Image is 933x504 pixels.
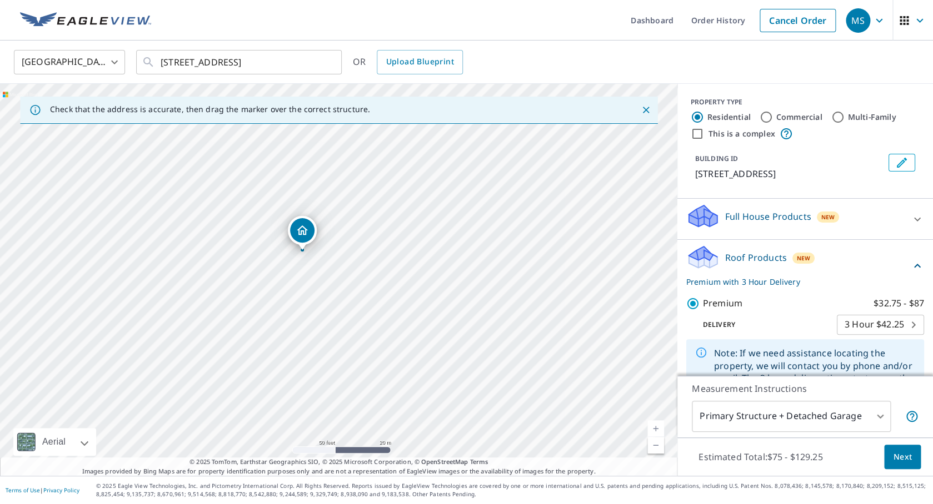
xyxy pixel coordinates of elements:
[421,457,468,466] a: OpenStreetMap
[14,47,125,78] div: [GEOGRAPHIC_DATA]
[647,420,664,437] a: Current Level 19, Zoom In
[725,251,787,264] p: Roof Products
[43,486,79,494] a: Privacy Policy
[695,154,738,163] p: BUILDING ID
[776,112,822,123] label: Commercial
[707,112,751,123] label: Residential
[6,486,40,494] a: Terms of Use
[837,309,924,340] div: 3 Hour $42.25
[50,104,370,114] p: Check that the address is accurate, then drag the marker over the correct structure.
[638,103,653,117] button: Close
[821,213,835,221] span: New
[39,428,69,456] div: Aerial
[884,445,921,470] button: Next
[189,457,488,467] span: © 2025 TomTom, Earthstar Geographics SIO, © 2025 Microsoft Corporation, ©
[686,244,924,288] div: Roof ProductsNewPremium with 3 Hour Delivery
[686,203,924,235] div: Full House ProductsNew
[905,410,919,423] span: Your report will include the primary structure and a detached garage if one exists.
[874,296,924,310] p: $32.75 - $87
[692,401,891,432] div: Primary Structure + Detached Garage
[797,254,811,263] span: New
[288,216,317,250] div: Dropped pin, building 1, Residential property, 4630 E Lake Sammamish Pkwy NE Sammamish, WA 98074
[846,8,870,33] div: MS
[695,167,884,180] p: [STREET_ADDRESS]
[96,482,927,498] p: © 2025 Eagle View Technologies, Inc. and Pictometry International Corp. All Rights Reserved. Repo...
[889,154,915,172] button: Edit building 1
[20,12,151,29] img: EV Logo
[691,97,920,107] div: PROPERTY TYPE
[709,128,775,139] label: This is a complex
[714,342,915,427] div: Note: If we need assistance locating the property, we will contact you by phone and/or email. The...
[725,210,811,223] p: Full House Products
[13,428,96,456] div: Aerial
[161,47,319,78] input: Search by address or latitude-longitude
[848,112,896,123] label: Multi-Family
[470,457,488,466] a: Terms
[690,445,831,469] p: Estimated Total: $75 - $129.25
[6,487,79,493] p: |
[377,50,462,74] a: Upload Blueprint
[647,437,664,453] a: Current Level 19, Zoom Out
[703,296,742,310] p: Premium
[686,276,911,288] p: Premium with 3 Hour Delivery
[353,50,463,74] div: OR
[386,55,453,69] span: Upload Blueprint
[760,9,836,32] a: Cancel Order
[692,382,919,395] p: Measurement Instructions
[893,450,912,464] span: Next
[686,320,837,330] p: Delivery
